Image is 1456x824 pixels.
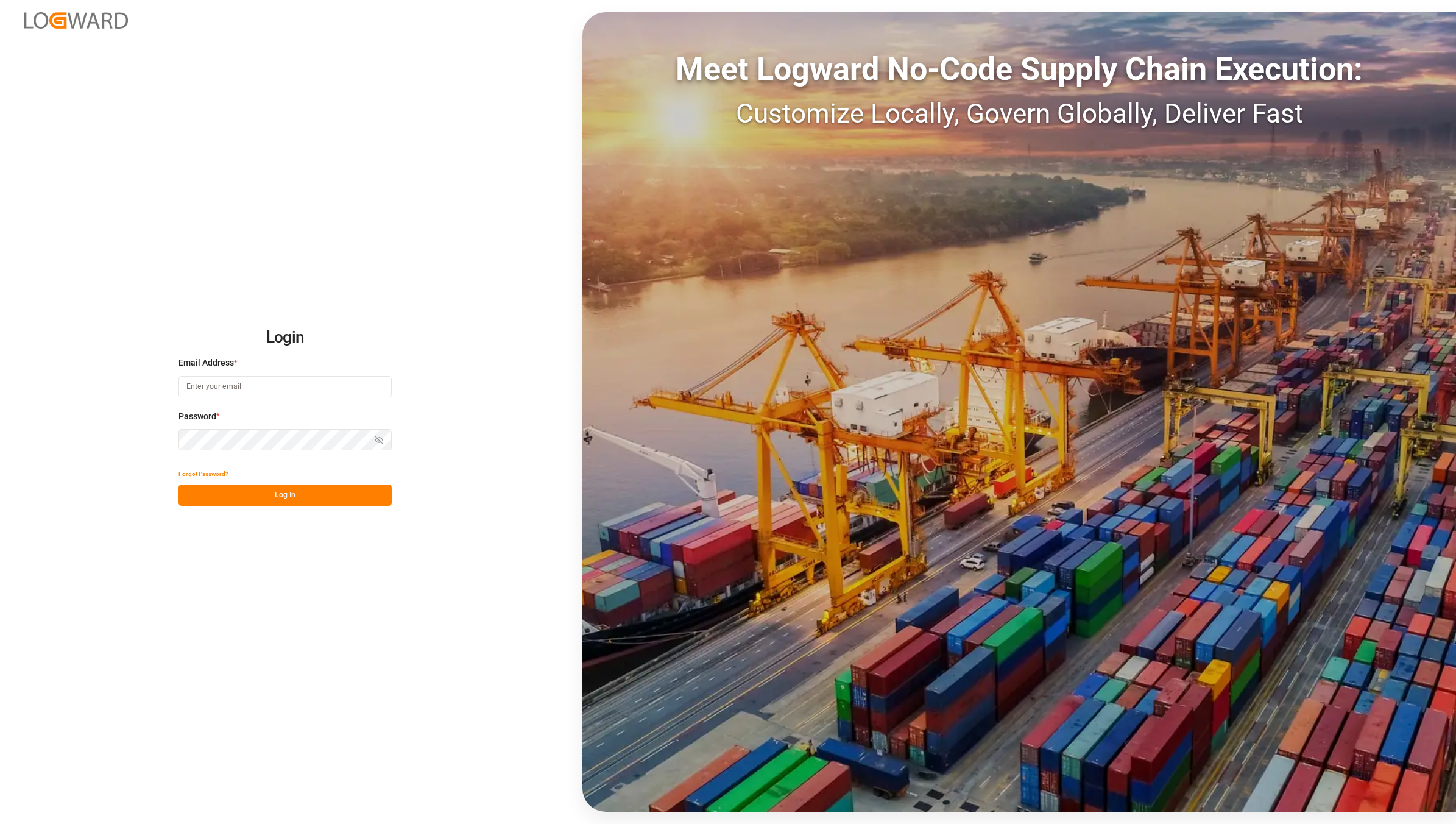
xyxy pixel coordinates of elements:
[178,485,392,506] button: Log In
[178,318,392,357] h2: Login
[178,357,234,369] span: Email Address
[178,463,228,485] button: Forgot Password?
[178,376,392,397] input: Enter your email
[582,93,1456,133] div: Customize Locally, Govern Globally, Deliver Fast
[582,46,1456,93] div: Meet Logward No-Code Supply Chain Execution:
[24,12,128,29] img: Logward_new_orange.png
[178,410,216,423] span: Password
